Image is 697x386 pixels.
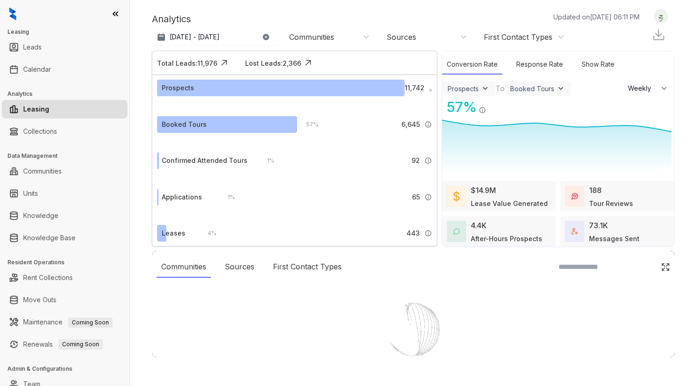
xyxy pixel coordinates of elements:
[367,283,460,376] img: Loader
[162,228,185,238] div: Leases
[23,38,42,56] a: Leads
[258,156,274,166] div: 1 %
[2,100,127,118] li: Leasing
[429,89,432,92] img: Info
[661,262,670,272] img: Click Icon
[23,268,73,287] a: Rent Collections
[23,206,58,225] a: Knowledge
[220,256,259,278] div: Sources
[479,106,486,114] img: Info
[484,32,552,42] div: First Contact Types
[571,193,578,199] img: TourReviews
[218,192,235,202] div: 1 %
[23,184,38,203] a: Units
[268,256,346,278] div: First Contact Types
[652,28,665,42] img: Download
[157,256,211,278] div: Communities
[589,220,608,231] div: 73.1K
[7,152,129,160] h3: Data Management
[589,234,640,243] div: Messages Sent
[162,192,202,202] div: Applications
[425,121,432,128] img: Info
[2,60,127,79] li: Calendar
[442,55,502,75] div: Conversion Rate
[162,156,247,166] div: Confirmed Attended Tours
[198,228,216,238] div: 4 %
[23,335,103,354] a: RenewalsComing Soon
[425,230,432,237] img: Info
[152,12,191,26] p: Analytics
[2,122,127,141] li: Collections
[571,228,578,235] img: TotalFum
[162,83,194,93] div: Prospects
[448,85,479,93] div: Prospects
[58,339,103,349] span: Coming Soon
[23,291,57,309] a: Move Outs
[405,83,425,93] span: 11,742
[486,98,500,112] img: Click Icon
[7,28,129,36] h3: Leasing
[406,228,420,238] span: 443
[589,185,602,196] div: 188
[2,335,127,354] li: Renewals
[510,85,554,93] div: Booked Tours
[289,32,334,42] div: Communities
[68,318,113,328] span: Coming Soon
[589,199,633,208] div: Tour Reviews
[628,84,656,93] span: Weekly
[471,220,487,231] div: 4.4K
[577,55,619,75] div: Show Rate
[170,32,220,42] p: [DATE] - [DATE]
[412,156,420,166] span: 92
[442,97,477,118] div: 57 %
[512,55,568,75] div: Response Rate
[301,56,315,70] img: Click Icon
[401,119,420,130] span: 6,645
[387,32,416,42] div: Sources
[7,90,129,98] h3: Analytics
[23,162,62,181] a: Communities
[2,291,127,309] li: Move Outs
[453,228,460,235] img: AfterHoursConversations
[481,84,490,93] img: ViewFilterArrow
[412,192,420,202] span: 65
[152,29,277,45] button: [DATE] - [DATE]
[495,83,505,94] div: To
[23,229,76,247] a: Knowledge Base
[471,185,496,196] div: $14.9M
[425,157,432,164] img: Info
[654,12,667,21] img: UserAvatar
[553,12,640,22] p: Updated on [DATE] 06:11 PM
[425,193,432,201] img: Info
[471,199,548,208] div: Lease Value Generated
[217,56,231,70] img: Click Icon
[9,7,16,20] img: logo
[556,84,565,93] img: ViewFilterArrow
[2,229,127,247] li: Knowledge Base
[162,119,207,130] div: Booked Tours
[2,313,127,331] li: Maintenance
[2,38,127,56] li: Leads
[245,58,301,68] div: Lost Leads: 2,366
[453,191,460,202] img: LeaseValue
[641,263,649,271] img: SearchIcon
[2,206,127,225] li: Knowledge
[2,268,127,287] li: Rent Collections
[2,184,127,203] li: Units
[157,58,217,68] div: Total Leads: 11,976
[7,258,129,267] h3: Resident Operations
[297,119,318,130] div: 57 %
[622,80,674,97] button: Weekly
[23,122,57,141] a: Collections
[23,60,51,79] a: Calendar
[7,365,129,373] h3: Admin & Configurations
[2,162,127,181] li: Communities
[471,234,542,243] div: After-Hours Prospects
[23,100,49,118] a: Leasing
